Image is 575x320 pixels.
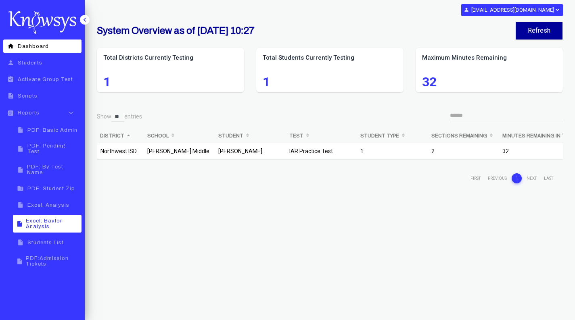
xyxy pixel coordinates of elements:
b: School [147,133,169,139]
i: insert_drive_file [15,166,25,173]
i: insert_drive_file [15,202,25,208]
span: PDF: Basic Admin [27,127,77,133]
i: home [6,43,16,50]
span: Dashboard [18,44,49,49]
i: keyboard_arrow_left [81,16,89,24]
span: PDF:Admission Tickets [26,256,79,267]
p: Northwest ISD [100,146,141,156]
label: Show entries [97,111,142,122]
a: 1 [512,173,522,183]
i: folder_zip [15,185,25,192]
p: IAR Practice Test [289,146,354,156]
label: Total Students Currently Testing [263,54,397,62]
i: insert_drive_file [15,145,25,152]
i: assignment [6,110,16,116]
span: PDF: Student Zip [27,186,75,191]
th: District: activate to sort column descending [97,129,144,143]
span: Students List [27,240,64,245]
b: District [100,133,124,139]
span: 1 [103,77,238,87]
th: Student Type: activate to sort column ascending [357,129,428,143]
span: Excel: Analysis [27,202,69,208]
i: insert_drive_file [15,239,25,246]
i: insert_drive_file [15,220,24,227]
b: Student [218,133,243,139]
i: person [464,7,469,12]
i: assignment_turned_in [6,76,16,83]
b: [EMAIL_ADDRESS][DOMAIN_NAME] [471,7,554,13]
p: 1 [360,146,425,156]
th: School: activate to sort column ascending [144,129,215,143]
span: PDF: Pending Test [27,143,79,154]
select: Showentries [111,111,124,122]
i: person [6,59,16,66]
th: Sections Remaining: activate to sort column ascending [428,129,499,143]
span: Excel: Baylor Analysis [26,218,79,229]
span: 32 [422,77,556,87]
th: Test: activate to sort column ascending [286,129,357,143]
b: Sections Remaining [431,133,487,139]
p: [PERSON_NAME] [218,146,283,156]
b: System Overview as of [DATE] 10:27 [97,25,255,36]
i: insert_drive_file [15,127,25,133]
i: description [6,92,16,99]
span: Scripts [18,93,38,99]
b: Student Type [360,133,399,139]
label: Maximum Minutes Remaining [422,54,556,62]
i: expand_more [554,6,560,13]
p: 2 [431,146,496,156]
span: Reports [18,110,40,116]
span: 1 [263,77,397,87]
button: Refresh [516,22,562,39]
th: Student: activate to sort column ascending [215,129,286,143]
span: PDF: By Test Name [27,164,79,175]
span: Students [18,60,42,66]
p: 32 [502,146,575,156]
i: keyboard_arrow_down [65,109,77,117]
label: Total Districts Currently Testing [103,54,238,62]
span: Activate Group Test [18,77,73,82]
p: [PERSON_NAME] Middle [147,146,212,156]
i: insert_drive_file [15,258,24,265]
b: Test [289,133,303,139]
